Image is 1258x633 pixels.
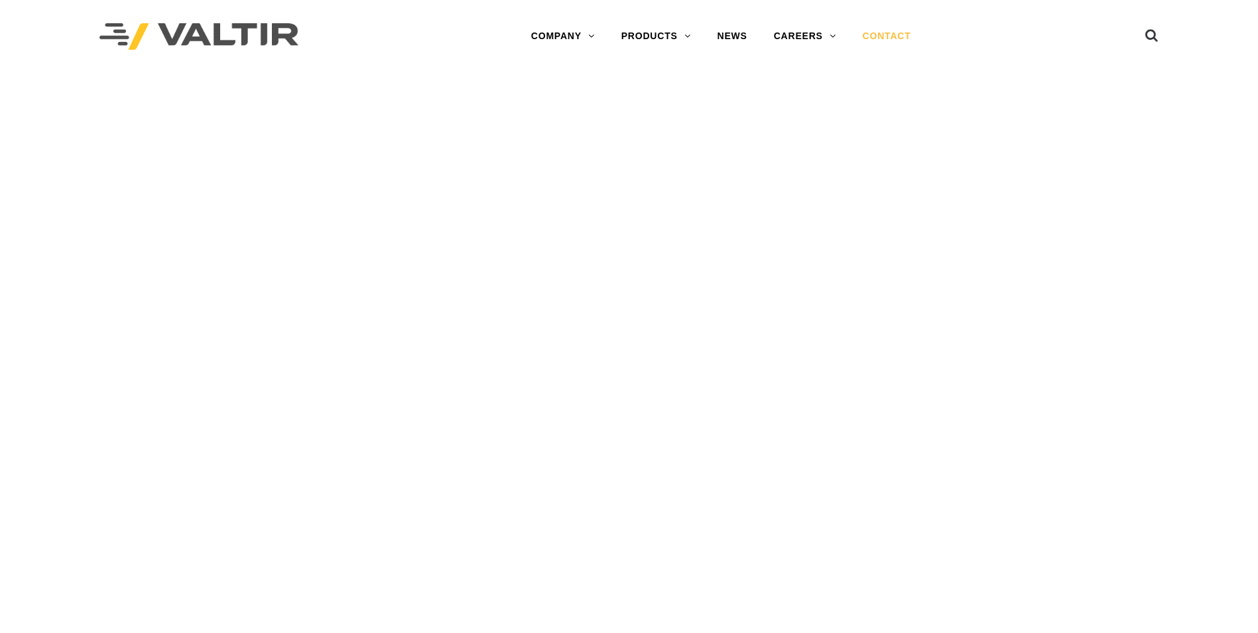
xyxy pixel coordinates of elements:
a: CAREERS [761,23,849,50]
img: Valtir [99,23,298,50]
a: PRODUCTS [608,23,704,50]
a: NEWS [704,23,761,50]
a: CONTACT [849,23,924,50]
a: COMPANY [518,23,608,50]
